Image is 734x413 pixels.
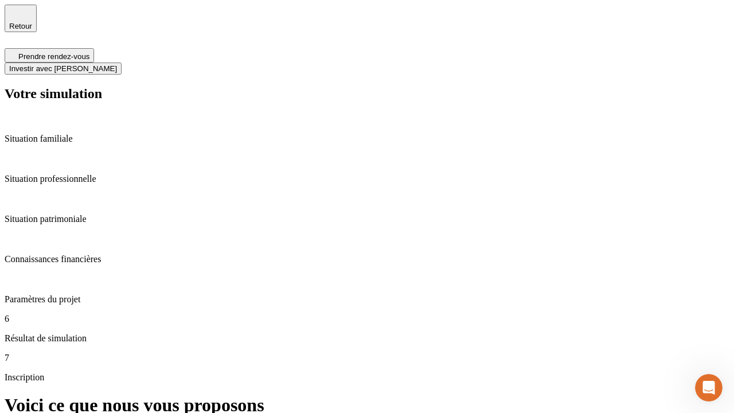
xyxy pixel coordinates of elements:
[9,22,32,30] span: Retour
[5,63,122,75] button: Investir avec [PERSON_NAME]
[5,254,729,264] p: Connaissances financières
[9,64,117,73] span: Investir avec [PERSON_NAME]
[5,214,729,224] p: Situation patrimoniale
[695,374,723,402] iframe: Intercom live chat
[5,48,94,63] button: Prendre rendez-vous
[18,52,89,61] span: Prendre rendez-vous
[5,86,729,102] h2: Votre simulation
[5,353,729,363] p: 7
[5,294,729,305] p: Paramètres du projet
[5,372,729,383] p: Inscription
[5,333,729,344] p: Résultat de simulation
[5,134,729,144] p: Situation familiale
[5,174,729,184] p: Situation professionnelle
[5,5,37,32] button: Retour
[5,314,729,324] p: 6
